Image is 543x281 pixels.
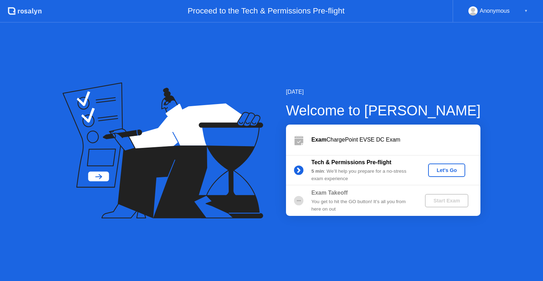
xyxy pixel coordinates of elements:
div: Start Exam [428,198,466,203]
div: ChargePoint EVSE DC Exam [311,136,480,144]
div: [DATE] [286,88,481,96]
div: You get to hit the GO button! It’s all you from here on out [311,198,413,213]
b: Exam [311,137,327,143]
div: Welcome to [PERSON_NAME] [286,100,481,121]
b: Tech & Permissions Pre-flight [311,159,391,165]
div: Anonymous [480,6,510,16]
b: 5 min [311,168,324,174]
div: : We’ll help you prepare for a no-stress exam experience [311,168,413,182]
div: Let's Go [431,167,462,173]
b: Exam Takeoff [311,190,348,196]
button: Let's Go [428,164,465,177]
button: Start Exam [425,194,468,207]
div: ▼ [524,6,528,16]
